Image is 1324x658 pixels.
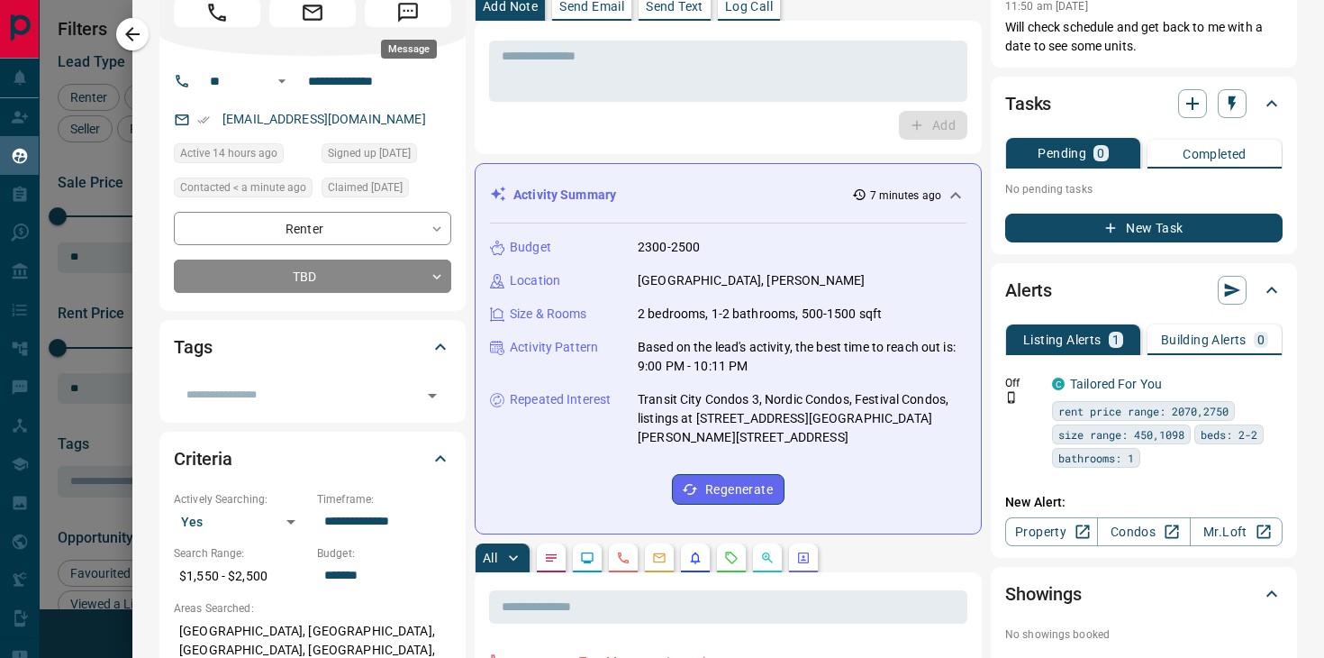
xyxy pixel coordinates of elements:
a: Property [1005,517,1098,546]
p: Listing Alerts [1023,334,1102,346]
svg: Notes [544,551,558,565]
a: Tailored For You [1070,377,1162,391]
p: 7 minutes ago [870,187,941,204]
div: TBD [174,260,451,293]
span: beds: 2-2 [1201,425,1257,443]
p: Timeframe: [317,491,451,507]
p: Search Range: [174,545,308,562]
p: Based on the lead's activity, the best time to reach out is: 9:00 PM - 10:11 PM [638,338,966,376]
svg: Calls [616,551,630,565]
div: Tue Aug 12 2025 [174,178,313,203]
p: Completed [1183,148,1247,160]
div: Criteria [174,437,451,480]
button: New Task [1005,214,1283,242]
button: Open [420,383,445,408]
div: Yes [174,507,308,536]
p: $1,550 - $2,500 [174,562,308,591]
span: bathrooms: 1 [1058,449,1134,467]
p: Pending [1038,147,1086,160]
span: size range: 450,1098 [1058,425,1184,443]
div: Mon Jul 14 2025 [322,143,451,169]
p: Size & Rooms [510,305,587,324]
p: Off [1005,375,1041,391]
svg: Lead Browsing Activity [580,551,594,565]
p: Activity Pattern [510,338,598,357]
p: No pending tasks [1005,176,1283,203]
div: Message [381,40,437,59]
svg: Listing Alerts [688,551,703,565]
svg: Opportunities [760,551,775,565]
p: Repeated Interest [510,390,611,409]
div: Tasks [1005,82,1283,125]
p: 1 [1112,334,1120,346]
svg: Requests [724,551,739,565]
div: Tags [174,325,451,369]
div: Renter [174,212,451,245]
p: Actively Searching: [174,491,308,507]
span: Active 14 hours ago [180,144,277,162]
p: Will check schedule and get back to me with a date to see some units. [1005,18,1283,56]
span: rent price range: 2070,2750 [1058,402,1229,420]
h2: Showings [1005,580,1082,608]
h2: Tasks [1005,89,1051,118]
p: 0 [1097,147,1104,160]
a: [EMAIL_ADDRESS][DOMAIN_NAME] [222,112,426,126]
div: Mon Aug 11 2025 [174,143,313,169]
p: New Alert: [1005,493,1283,512]
div: Alerts [1005,269,1283,312]
svg: Agent Actions [796,551,811,565]
p: Activity Summary [513,186,616,205]
a: Mr.Loft [1190,517,1283,546]
p: No showings booked [1005,626,1283,643]
svg: Push Notification Only [1005,391,1018,404]
h2: Tags [174,333,212,361]
p: [GEOGRAPHIC_DATA], [PERSON_NAME] [638,271,865,290]
div: Wed Jul 16 2025 [322,178,451,203]
p: All [483,552,497,564]
p: Areas Searched: [174,600,451,617]
h2: Criteria [174,444,232,473]
p: Location [510,271,560,290]
p: Transit City Condos 3, Nordic Condos, Festival Condos, listings at [STREET_ADDRESS][GEOGRAPHIC_DA... [638,390,966,447]
svg: Emails [652,551,667,565]
button: Open [271,70,293,92]
p: 0 [1257,334,1265,346]
p: 2 bedrooms, 1-2 bathrooms, 500-1500 sqft [638,305,882,324]
span: Claimed [DATE] [328,178,403,196]
div: Activity Summary7 minutes ago [490,178,966,212]
svg: Email Verified [197,114,210,126]
p: 2300-2500 [638,238,700,257]
button: Regenerate [672,474,784,505]
p: Budget: [317,545,451,562]
h2: Alerts [1005,276,1052,305]
p: Building Alerts [1161,334,1247,346]
div: Showings [1005,572,1283,616]
p: Budget [510,238,551,257]
span: Signed up [DATE] [328,144,411,162]
a: Condos [1097,517,1190,546]
span: Contacted < a minute ago [180,178,306,196]
div: condos.ca [1052,378,1065,390]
